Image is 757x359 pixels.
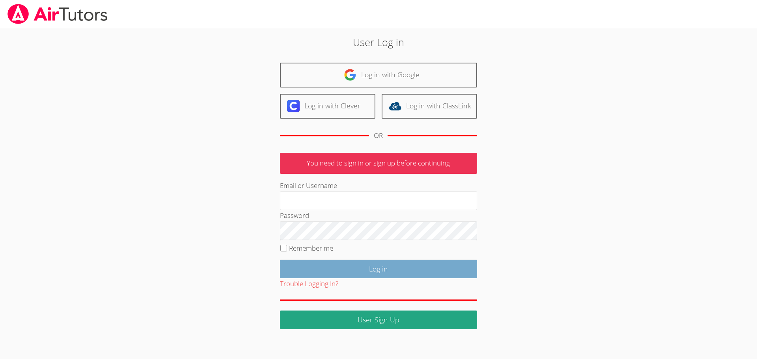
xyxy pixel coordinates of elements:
[280,260,477,278] input: Log in
[280,278,338,290] button: Trouble Logging In?
[280,311,477,329] a: User Sign Up
[374,130,383,141] div: OR
[174,35,583,50] h2: User Log in
[280,94,375,119] a: Log in with Clever
[287,100,300,112] img: clever-logo-6eab21bc6e7a338710f1a6ff85c0baf02591cd810cc4098c63d3a4b26e2feb20.svg
[389,100,401,112] img: classlink-logo-d6bb404cc1216ec64c9a2012d9dc4662098be43eaf13dc465df04b49fa7ab582.svg
[280,153,477,174] p: You need to sign in or sign up before continuing
[289,244,333,253] label: Remember me
[280,211,309,220] label: Password
[280,181,337,190] label: Email or Username
[344,69,356,81] img: google-logo-50288ca7cdecda66e5e0955fdab243c47b7ad437acaf1139b6f446037453330a.svg
[382,94,477,119] a: Log in with ClassLink
[7,4,108,24] img: airtutors_banner-c4298cdbf04f3fff15de1276eac7730deb9818008684d7c2e4769d2f7ddbe033.png
[280,63,477,87] a: Log in with Google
